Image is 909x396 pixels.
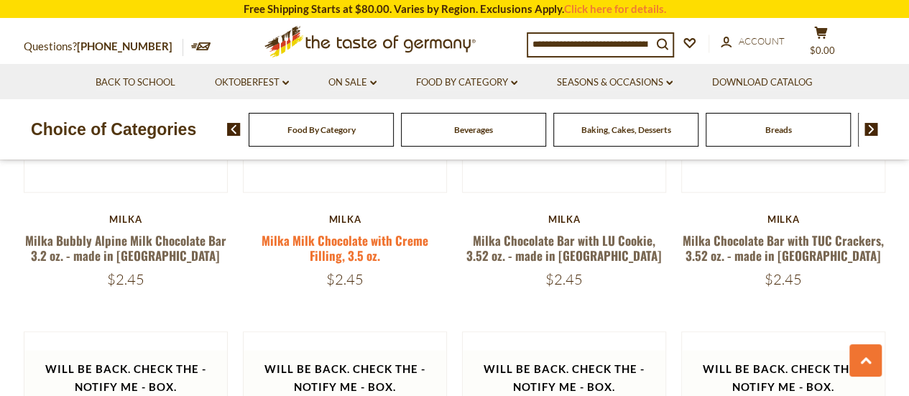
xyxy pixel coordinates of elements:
span: $0.00 [810,45,835,56]
img: next arrow [864,123,878,136]
a: Breads [765,124,792,135]
span: Account [739,35,785,47]
a: Food By Category [416,75,517,91]
div: Milka [24,213,229,225]
a: Milka Chocolate Bar with LU Cookie, 3.52 oz. - made in [GEOGRAPHIC_DATA] [466,231,662,264]
a: Milka Chocolate Bar with TUC Crackers, 3.52 oz. - made in [GEOGRAPHIC_DATA] [683,231,884,264]
a: Click here for details. [564,2,666,15]
a: Back to School [96,75,175,91]
span: $2.45 [765,270,802,288]
button: $0.00 [800,26,843,62]
p: Questions? [24,37,183,56]
a: Download Catalog [712,75,813,91]
a: Milka Bubbly Alpine Milk Chocolate Bar 3.2 oz. - made in [GEOGRAPHIC_DATA] [25,231,226,264]
a: [PHONE_NUMBER] [77,40,172,52]
a: Milka Milk Chocolate with Creme Filling, 3.5 oz. [262,231,428,264]
a: Food By Category [287,124,356,135]
a: Beverages [454,124,493,135]
div: Milka [462,213,667,225]
img: previous arrow [227,123,241,136]
a: Seasons & Occasions [557,75,673,91]
span: $2.45 [545,270,583,288]
span: $2.45 [107,270,144,288]
a: Baking, Cakes, Desserts [581,124,671,135]
a: On Sale [328,75,377,91]
a: Oktoberfest [215,75,289,91]
div: Milka [681,213,886,225]
div: Milka [243,213,448,225]
a: Account [721,34,785,50]
span: $2.45 [326,270,364,288]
